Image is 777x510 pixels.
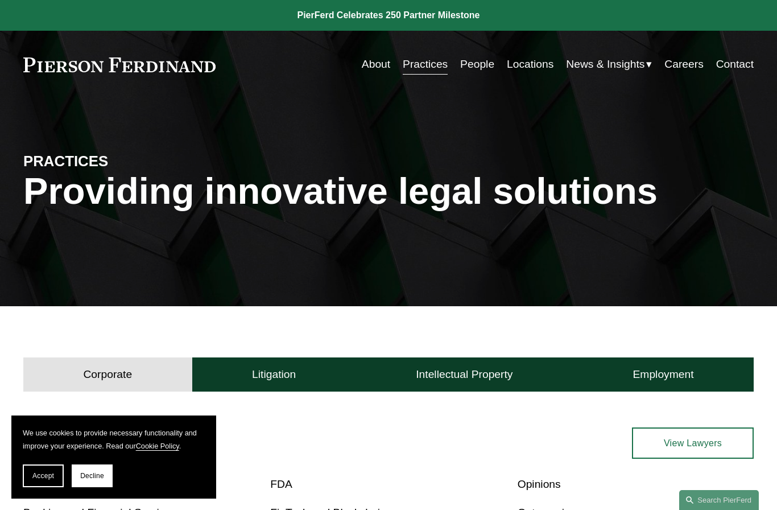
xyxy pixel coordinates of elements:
[416,368,513,381] h4: Intellectual Property
[664,54,704,76] a: Careers
[83,368,132,381] h4: Corporate
[80,472,104,480] span: Decline
[270,478,292,490] a: FDA
[23,464,64,487] button: Accept
[716,54,754,76] a: Contact
[23,170,754,213] h1: Providing innovative legal solutions
[362,54,390,76] a: About
[566,54,652,76] a: folder dropdown
[632,427,754,459] a: View Lawyers
[403,54,448,76] a: Practices
[460,54,494,76] a: People
[23,427,205,453] p: We use cookies to provide necessary functionality and improve your experience. Read our .
[633,368,693,381] h4: Employment
[72,464,113,487] button: Decline
[136,442,179,450] a: Cookie Policy
[252,368,296,381] h4: Litigation
[566,55,644,75] span: News & Insights
[23,152,206,171] h4: PRACTICES
[507,54,553,76] a: Locations
[518,478,561,490] a: Opinions
[11,416,216,499] section: Cookie banner
[679,490,759,510] a: Search this site
[32,472,54,480] span: Accept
